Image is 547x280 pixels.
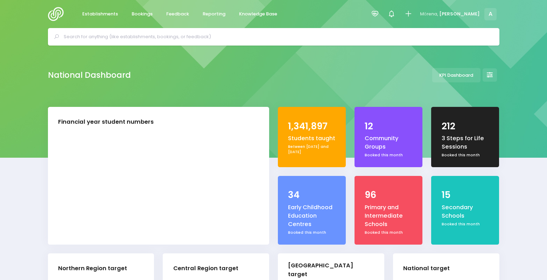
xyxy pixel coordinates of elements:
a: Bookings [126,7,159,21]
div: Early Childhood Education Centres [288,203,336,229]
span: Bookings [132,11,153,18]
h2: National Dashboard [48,70,131,80]
div: Financial year student numbers [58,118,154,127]
div: National target [403,264,450,273]
span: [PERSON_NAME] [439,11,480,18]
div: 3 Steps for Life Sessions [442,134,489,151]
span: Establishments [82,11,118,18]
div: Booked this month [442,152,489,158]
div: 96 [365,188,412,202]
div: Primary and Intermediate Schools [365,203,412,229]
span: A [484,8,497,20]
div: 34 [288,188,336,202]
div: Community Groups [365,134,412,151]
a: Reporting [197,7,231,21]
div: Northern Region target [58,264,127,273]
span: Knowledge Base [239,11,277,18]
span: Reporting [203,11,225,18]
div: Central Region target [173,264,238,273]
div: Between [DATE] and [DATE] [288,144,336,155]
div: Students taught [288,134,336,143]
div: 1,341,897 [288,119,336,133]
div: Booked this month [288,230,336,235]
a: Establishments [77,7,124,21]
div: 12 [365,119,412,133]
span: Mōrena, [420,11,438,18]
a: KPI Dashboard [432,68,481,82]
div: Booked this month [365,230,412,235]
div: 15 [442,188,489,202]
div: Secondary Schools [442,203,489,220]
span: Feedback [166,11,189,18]
div: [GEOGRAPHIC_DATA] target [288,261,368,279]
div: 212 [442,119,489,133]
input: Search for anything (like establishments, bookings, or feedback) [64,32,490,42]
img: Logo [48,7,68,21]
div: Booked this month [365,152,412,158]
a: Feedback [161,7,195,21]
a: Knowledge Base [233,7,283,21]
div: Booked this month [442,221,489,227]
